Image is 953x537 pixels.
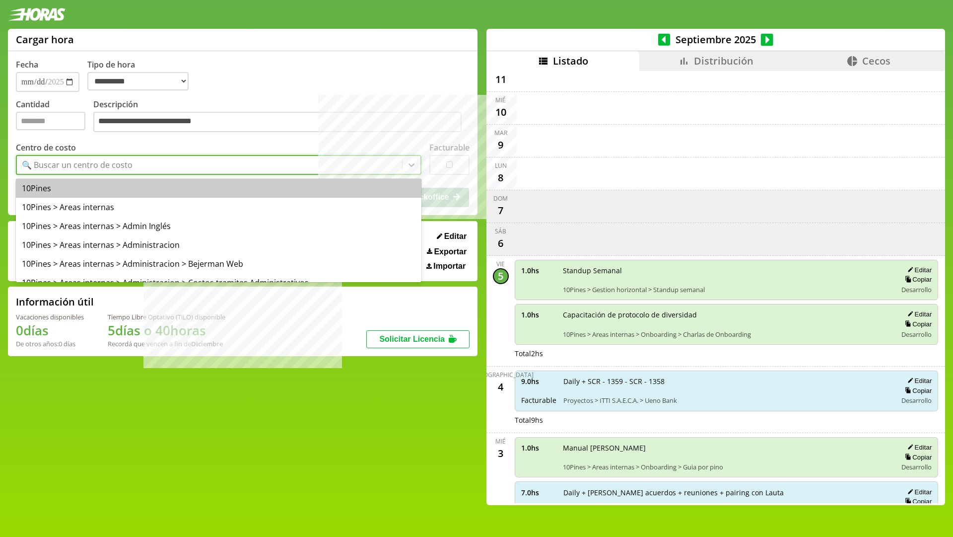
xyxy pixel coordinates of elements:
div: 8 [493,170,509,186]
button: Editar [904,266,932,274]
span: Daily + [PERSON_NAME] acuerdos + reuniones + pairing con Lauta [563,488,890,497]
label: Facturable [429,142,470,153]
button: Editar [904,443,932,452]
button: Editar [904,377,932,385]
span: Desarrollo [901,285,932,294]
div: 10Pines [16,179,421,198]
span: 7.0 hs [521,488,556,497]
label: Fecha [16,59,38,70]
img: logotipo [8,8,66,21]
div: mié [495,437,506,446]
button: Editar [904,488,932,496]
label: Tipo de hora [87,59,197,92]
div: 10Pines > Areas internas > Admin Inglés [16,217,421,235]
div: Recordá que vencen a fin de [108,339,225,348]
h1: Cargar hora [16,33,74,46]
div: 7 [493,203,509,219]
button: Copiar [902,497,932,506]
span: Desarrollo [901,396,932,405]
span: 9.0 hs [521,377,556,386]
span: 1.0 hs [521,266,556,275]
div: 5 [493,268,509,284]
div: mié [495,96,506,104]
span: Cecos [862,54,890,68]
button: Copiar [902,453,932,461]
textarea: Descripción [93,112,462,133]
div: 10Pines > Areas internas > Administracion > Costos tramites Administrativos [16,273,421,292]
span: Standup Semanal [563,266,890,275]
div: scrollable content [486,71,945,504]
span: Facturable [521,395,556,405]
span: Capacitación de protocolo de diversidad [563,310,890,319]
div: vie [496,260,505,268]
span: 1.0 hs [521,310,556,319]
button: Solicitar Licencia [366,330,470,348]
b: Diciembre [191,339,223,348]
button: Exportar [424,247,470,257]
div: 4 [493,379,509,395]
button: Copiar [902,275,932,284]
h1: 5 días o 40 horas [108,321,225,339]
span: Septiembre 2025 [670,33,761,46]
h2: Información útil [16,295,94,308]
span: Exportar [434,247,467,256]
label: Centro de costo [16,142,76,153]
div: Tiempo Libre Optativo (TiLO) disponible [108,312,225,321]
h1: 0 días [16,321,84,339]
div: 6 [493,235,509,251]
div: Total 2 hs [515,349,939,358]
span: 10Pines > Areas internas > Onboarding > Charlas de Onboarding [563,330,890,339]
div: mar [494,129,507,137]
label: Descripción [93,99,470,135]
div: De otros años: 0 días [16,339,84,348]
span: Solicitar Licencia [379,335,445,343]
div: 11 [493,72,509,87]
span: Daily + SCR - 1359 - SCR - 1358 [563,377,890,386]
div: 10Pines > Areas internas > Administracion [16,235,421,254]
div: dom [493,194,508,203]
span: Desarrollo [901,462,932,471]
div: 3 [493,446,509,461]
div: 10Pines > Areas internas > Administracion > Bejerman Web [16,254,421,273]
button: Editar [904,310,932,318]
div: 🔍 Buscar un centro de costo [22,159,133,170]
span: Desarrollo [901,330,932,339]
div: 10 [493,104,509,120]
div: [DEMOGRAPHIC_DATA] [468,371,534,379]
span: Editar [444,232,467,241]
span: 1.0 hs [521,443,556,453]
span: Distribución [694,54,753,68]
button: Editar [434,231,470,241]
div: 9 [493,137,509,153]
span: Listado [553,54,588,68]
select: Tipo de hora [87,72,189,90]
div: Vacaciones disponibles [16,312,84,321]
div: 10Pines > Areas internas [16,198,421,217]
input: Cantidad [16,112,85,130]
div: Total 9 hs [515,415,939,425]
div: sáb [495,227,506,235]
label: Cantidad [16,99,93,135]
span: Importar [433,262,466,271]
span: 10Pines > Gestion horizontal > Standup semanal [563,285,890,294]
span: Manual [PERSON_NAME] [563,443,890,453]
div: lun [495,161,507,170]
button: Copiar [902,320,932,328]
span: Proyectos > ITTI S.A.E.C.A. > Ueno Bank [563,396,890,405]
button: Copiar [902,386,932,395]
span: 10Pines > Areas internas > Onboarding > Guia por pino [563,462,890,471]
